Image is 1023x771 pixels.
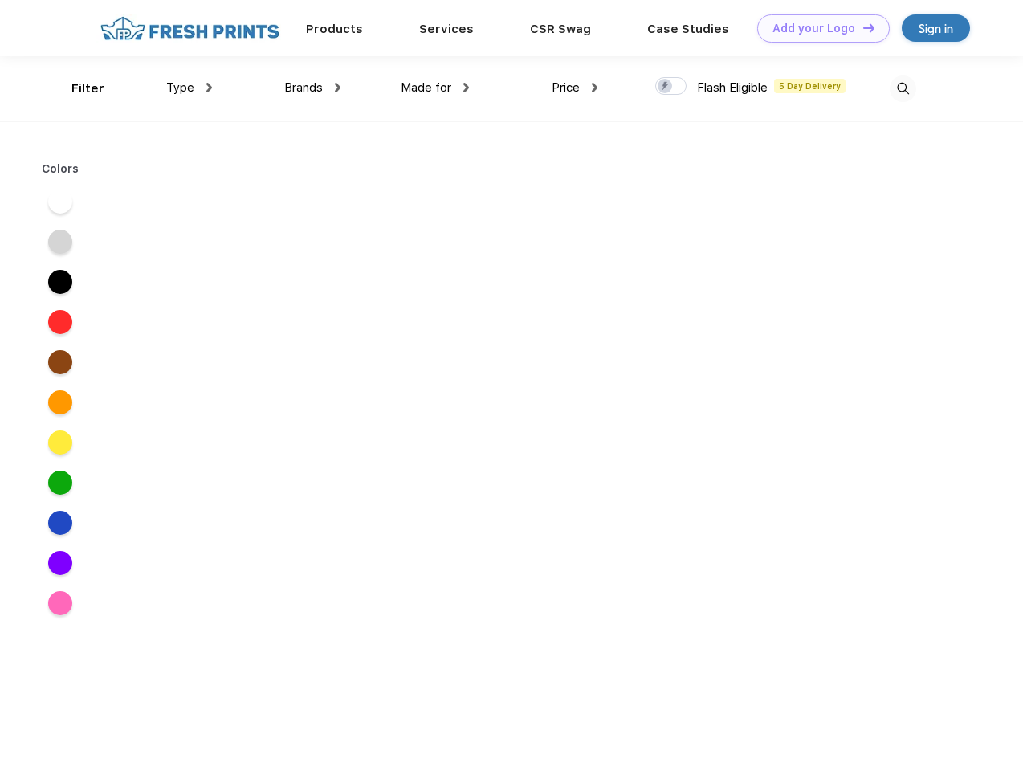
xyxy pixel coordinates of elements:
div: Colors [30,161,92,177]
img: dropdown.png [335,83,340,92]
div: Filter [71,80,104,98]
div: Sign in [919,19,953,38]
img: desktop_search.svg [890,75,916,102]
a: Sign in [902,14,970,42]
a: Products [306,22,363,36]
img: dropdown.png [592,83,597,92]
span: 5 Day Delivery [774,79,846,93]
img: dropdown.png [463,83,469,92]
img: dropdown.png [206,83,212,92]
span: Flash Eligible [697,80,768,95]
span: Type [166,80,194,95]
div: Add your Logo [772,22,855,35]
span: Made for [401,80,451,95]
span: Price [552,80,580,95]
span: Brands [284,80,323,95]
img: DT [863,23,874,32]
img: fo%20logo%202.webp [96,14,284,43]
